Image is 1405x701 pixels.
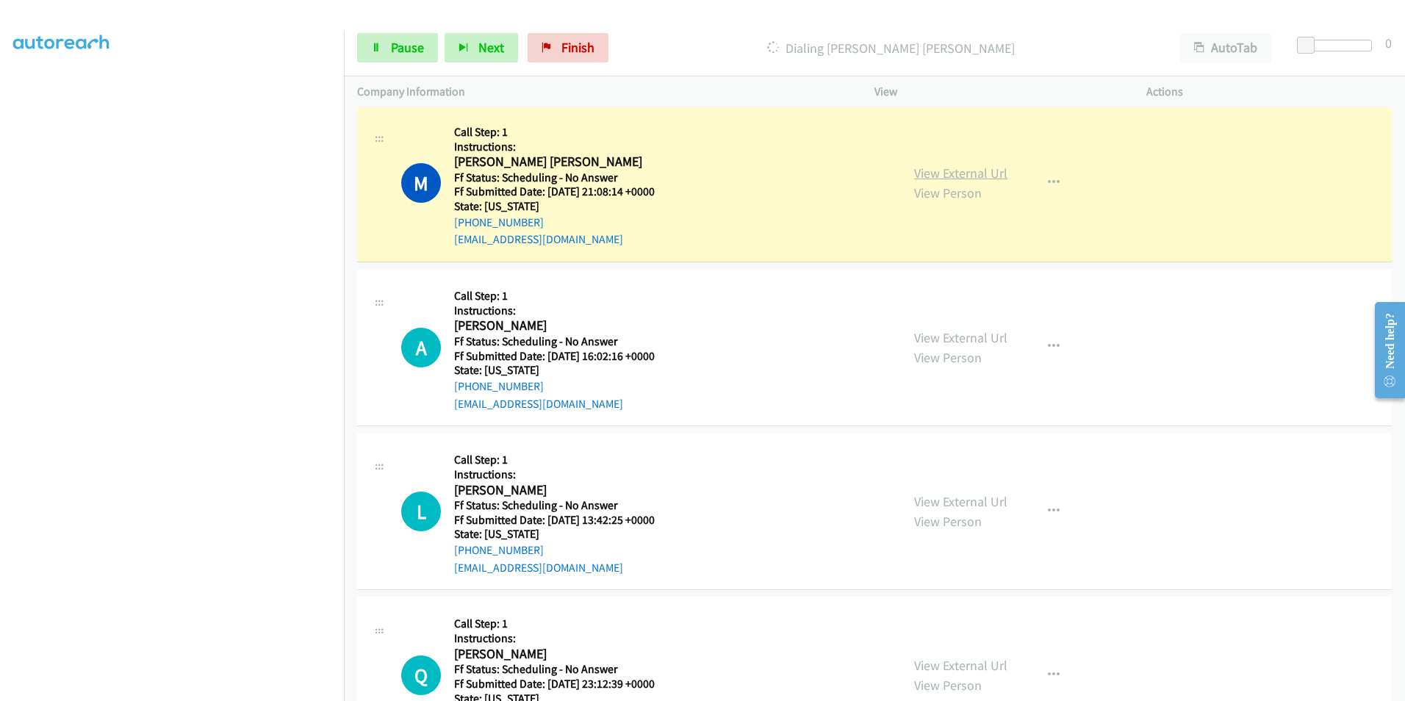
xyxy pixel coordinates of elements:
p: Dialing [PERSON_NAME] [PERSON_NAME] [628,38,1154,58]
span: Finish [561,39,594,56]
h2: [PERSON_NAME] [PERSON_NAME] [454,154,673,170]
h5: Instructions: [454,467,673,482]
iframe: Dialpad [13,1,344,699]
a: [PHONE_NUMBER] [454,215,544,229]
a: View External Url [914,657,1007,674]
h5: Instructions: [454,303,673,318]
h5: Call Step: 1 [454,125,673,140]
a: View External Url [914,329,1007,346]
h5: Ff Status: Scheduling - No Answer [454,170,673,185]
h5: Ff Submitted Date: [DATE] 23:12:39 +0000 [454,677,673,691]
a: View Person [914,513,982,530]
a: [PHONE_NUMBER] [454,543,544,557]
h5: Ff Status: Scheduling - No Answer [454,334,673,349]
h5: Instructions: [454,631,673,646]
a: [EMAIL_ADDRESS][DOMAIN_NAME] [454,232,623,246]
a: View Person [914,677,982,694]
h5: Ff Submitted Date: [DATE] 16:02:16 +0000 [454,349,673,364]
div: The call is yet to be attempted [401,328,441,367]
iframe: Resource Center [1362,292,1405,409]
a: [PHONE_NUMBER] [454,379,544,393]
a: [EMAIL_ADDRESS][DOMAIN_NAME] [454,397,623,411]
h5: State: [US_STATE] [454,527,673,542]
a: Finish [528,33,608,62]
h5: Ff Submitted Date: [DATE] 13:42:25 +0000 [454,513,673,528]
h1: L [401,492,441,531]
h5: Ff Status: Scheduling - No Answer [454,662,673,677]
div: 0 [1385,33,1392,53]
div: The call is yet to be attempted [401,655,441,695]
h2: [PERSON_NAME] [454,646,673,663]
h5: State: [US_STATE] [454,363,673,378]
span: Next [478,39,504,56]
h5: Call Step: 1 [454,616,673,631]
span: Pause [391,39,424,56]
h5: Ff Submitted Date: [DATE] 21:08:14 +0000 [454,184,673,199]
h5: Call Step: 1 [454,453,673,467]
a: Pause [357,33,438,62]
h2: [PERSON_NAME] [454,317,673,334]
button: AutoTab [1180,33,1271,62]
h2: [PERSON_NAME] [454,482,673,499]
p: Company Information [357,83,848,101]
a: View Person [914,184,982,201]
h1: Q [401,655,441,695]
h5: Instructions: [454,140,673,154]
p: View [874,83,1120,101]
div: Delay between calls (in seconds) [1304,40,1372,51]
p: Actions [1146,83,1392,101]
a: View External Url [914,493,1007,510]
div: The call is yet to be attempted [401,492,441,531]
h5: Ff Status: Scheduling - No Answer [454,498,673,513]
h5: State: [US_STATE] [454,199,673,214]
h1: A [401,328,441,367]
a: View Person [914,349,982,366]
h1: M [401,163,441,203]
a: View External Url [914,165,1007,181]
a: [EMAIL_ADDRESS][DOMAIN_NAME] [454,561,623,575]
button: Next [445,33,518,62]
h5: Call Step: 1 [454,289,673,303]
